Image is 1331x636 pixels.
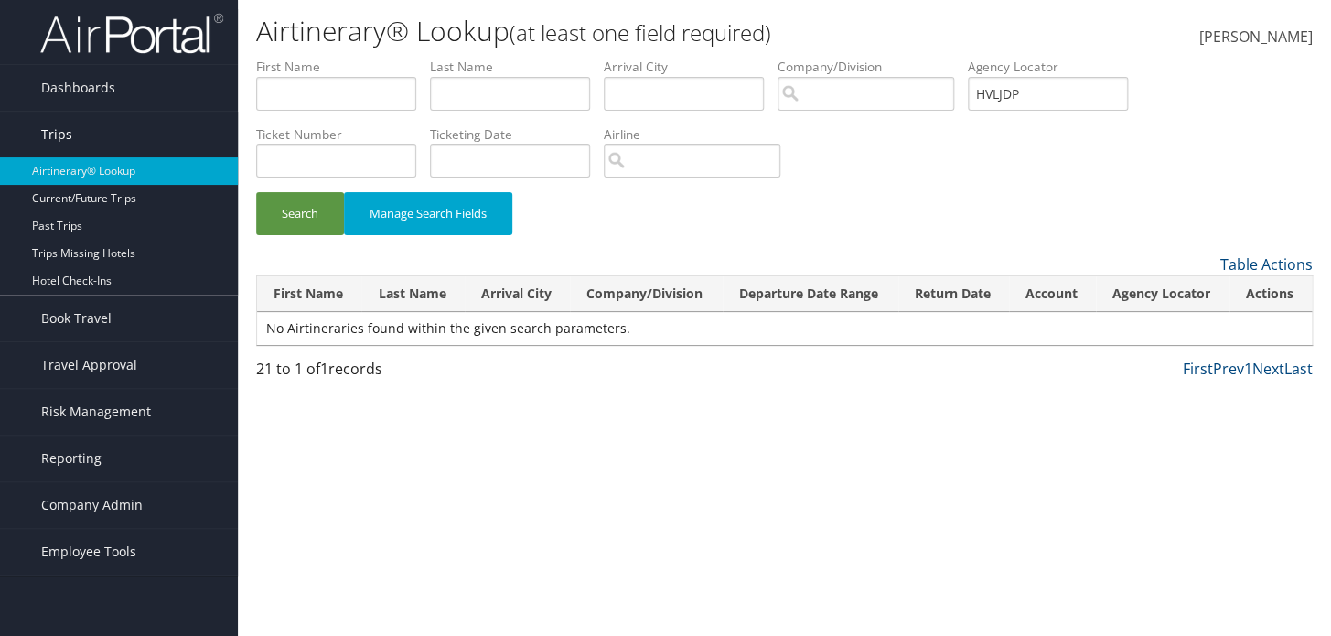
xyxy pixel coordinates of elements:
img: airportal-logo.png [40,12,223,55]
span: 1 [320,359,328,379]
label: Ticketing Date [430,125,604,144]
button: Search [256,192,344,235]
span: Risk Management [41,389,151,435]
th: Account: activate to sort column ascending [1009,276,1096,312]
td: No Airtineraries found within the given search parameters. [257,312,1312,345]
th: First Name: activate to sort column ascending [257,276,361,312]
th: Arrival City: activate to sort column ascending [465,276,570,312]
span: [PERSON_NAME] [1199,27,1313,47]
th: Last Name: activate to sort column ascending [361,276,464,312]
label: Arrival City [604,58,778,76]
span: Travel Approval [41,342,137,388]
label: Ticket Number [256,125,430,144]
a: [PERSON_NAME] [1199,9,1313,66]
label: Last Name [430,58,604,76]
span: Employee Tools [41,529,136,575]
th: Actions [1229,276,1312,312]
span: Reporting [41,436,102,481]
th: Agency Locator: activate to sort column ascending [1096,276,1229,312]
a: First [1183,359,1213,379]
button: Manage Search Fields [344,192,512,235]
a: Last [1284,359,1313,379]
label: Airline [604,125,794,144]
label: Company/Division [778,58,968,76]
th: Company/Division [570,276,722,312]
h1: Airtinerary® Lookup [256,12,961,50]
span: Dashboards [41,65,115,111]
span: Trips [41,112,72,157]
small: (at least one field required) [510,17,771,48]
a: 1 [1244,359,1252,379]
a: Prev [1213,359,1244,379]
label: Agency Locator [968,58,1142,76]
a: Next [1252,359,1284,379]
span: Company Admin [41,482,143,528]
a: Table Actions [1220,254,1313,275]
div: 21 to 1 of records [256,358,499,389]
label: First Name [256,58,430,76]
th: Departure Date Range: activate to sort column ascending [723,276,898,312]
span: Book Travel [41,296,112,341]
th: Return Date: activate to sort column ascending [898,276,1010,312]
